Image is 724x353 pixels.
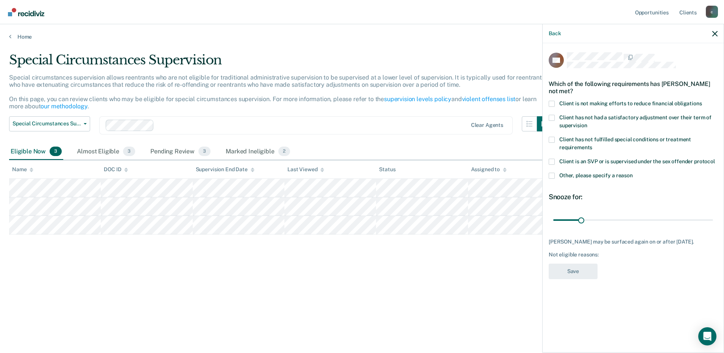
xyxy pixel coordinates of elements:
[224,144,292,160] div: Marked Ineligible
[9,74,545,110] p: Special circumstances supervision allows reentrants who are not eligible for traditional administ...
[9,52,552,74] div: Special Circumstances Supervision
[549,239,718,245] div: [PERSON_NAME] may be surfaced again on or after [DATE].
[196,166,254,173] div: Supervision End Date
[75,144,137,160] div: Almost Eligible
[706,6,718,18] button: Profile dropdown button
[12,120,81,127] span: Special Circumstances Supervision
[384,95,451,103] a: supervision levels policy
[198,147,211,156] span: 3
[549,193,718,201] div: Snooze for:
[559,100,702,106] span: Client is not making efforts to reduce financial obligations
[559,172,633,178] span: Other, please specify a reason
[287,166,324,173] div: Last Viewed
[8,8,44,16] img: Recidiviz
[549,251,718,258] div: Not eligible reasons:
[698,327,716,345] div: Open Intercom Messenger
[549,74,718,101] div: Which of the following requirements has [PERSON_NAME] not met?
[41,103,87,110] a: our methodology
[549,264,598,279] button: Save
[549,30,561,37] button: Back
[50,147,62,156] span: 3
[559,114,712,128] span: Client has not had a satisfactory adjustment over their term of supervision
[462,95,516,103] a: violent offenses list
[9,144,63,160] div: Eligible Now
[123,147,135,156] span: 3
[149,144,212,160] div: Pending Review
[471,166,507,173] div: Assigned to
[9,33,715,40] a: Home
[559,158,715,164] span: Client is an SVP or is supervised under the sex offender protocol
[12,166,33,173] div: Name
[559,136,691,150] span: Client has not fulfilled special conditions or treatment requirements
[706,6,718,18] div: c
[278,147,290,156] span: 2
[104,166,128,173] div: DOC ID
[379,166,395,173] div: Status
[471,122,503,128] div: Clear agents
